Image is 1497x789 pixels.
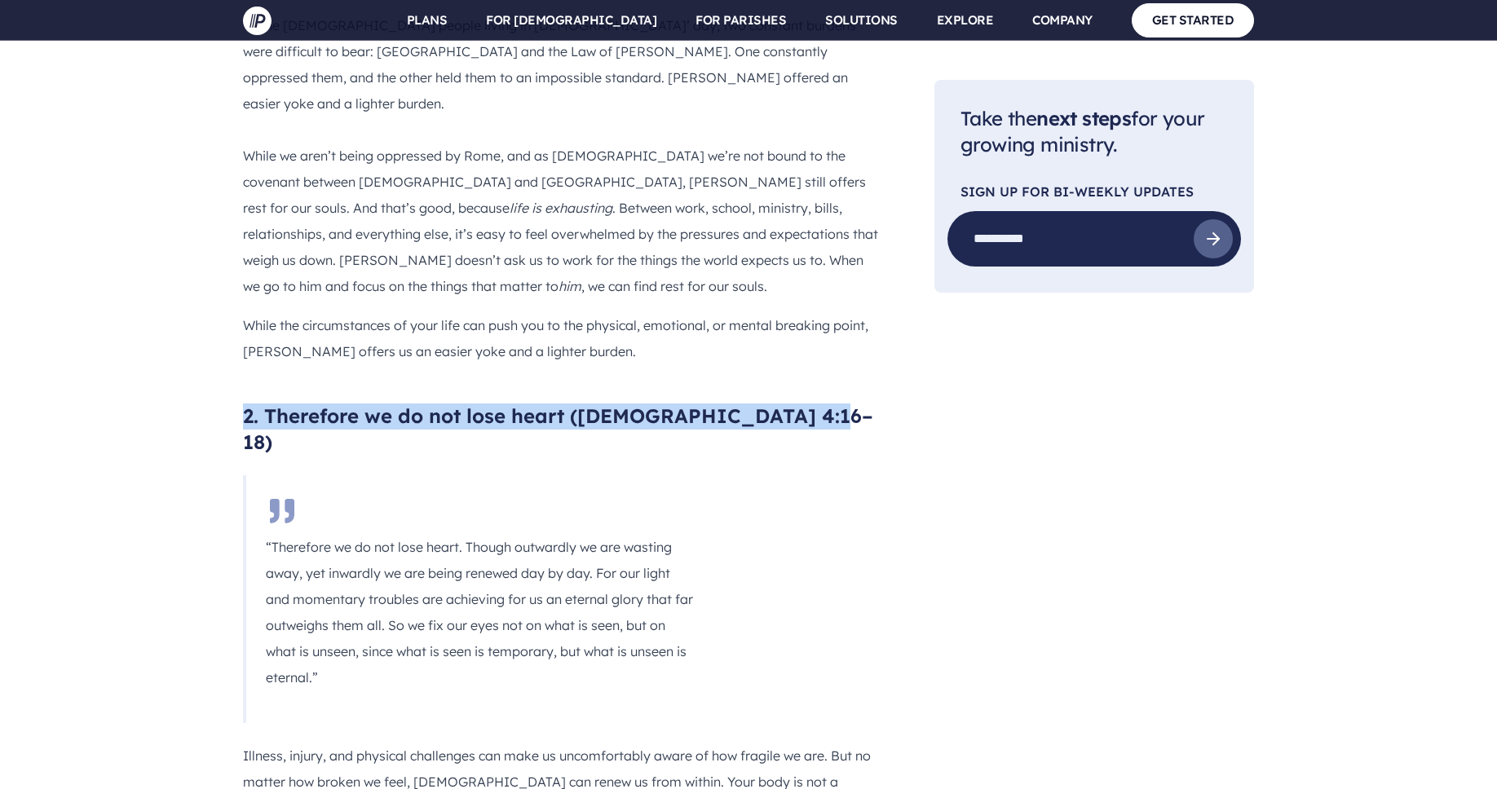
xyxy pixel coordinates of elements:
[960,106,1204,157] span: Take the for your growing ministry.
[960,186,1228,199] p: SIGN UP FOR Bi-Weekly Updates
[243,12,882,299] p: To the [DEMOGRAPHIC_DATA] people living in [DEMOGRAPHIC_DATA]’ day, two constant burdens were dif...
[510,200,612,216] i: life is exhausting
[243,312,882,364] p: While the circumstances of your life can push you to the physical, emotional, or mental breaking ...
[559,278,581,294] i: him
[243,403,882,456] h3: 2. Therefore we do not lose heart ([DEMOGRAPHIC_DATA] 4:16–18)
[1036,106,1131,130] span: next steps
[1132,3,1255,37] a: GET STARTED
[266,534,693,690] p: “Therefore we do not lose heart. Though outwardly we are wasting away, yet inwardly we are being ...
